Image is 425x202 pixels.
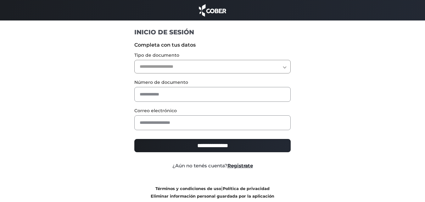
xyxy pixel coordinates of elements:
[130,162,295,170] div: ¿Aún no tenés cuenta?
[130,185,295,200] div: |
[227,163,253,169] a: Registrate
[197,3,228,17] img: cober_marca.png
[155,186,221,191] a: Términos y condiciones de uso
[134,79,291,86] label: Número de documento
[134,28,291,36] h1: INICIO DE SESIÓN
[134,52,291,59] label: Tipo de documento
[134,41,291,49] label: Completa con tus datos
[134,107,291,114] label: Correo electrónico
[151,194,274,199] a: Eliminar información personal guardada por la aplicación
[223,186,270,191] a: Política de privacidad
